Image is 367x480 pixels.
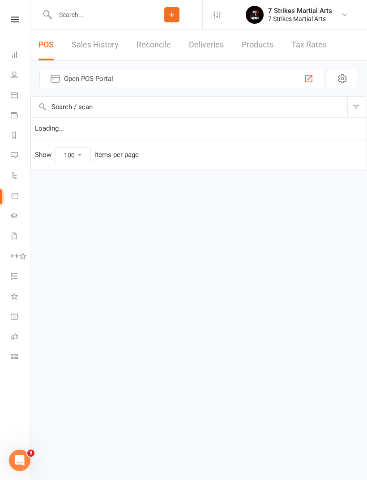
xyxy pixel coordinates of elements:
a: Sales History [72,30,119,60]
a: Product Sales [11,187,31,207]
a: Roll call kiosk mode [11,327,31,348]
div: 7 Strikes Martial Arts [268,7,332,15]
button: Open POS Portal [39,69,324,88]
input: Search / scan [31,97,347,117]
img: thumb_image1688936223.png [246,6,264,24]
a: Calendar [11,86,31,106]
a: Reports [11,126,31,146]
td: Loading... [31,117,367,140]
a: Reconcile [137,30,171,60]
iframe: Intercom live chat [9,450,30,471]
div: items per page [94,151,139,159]
input: Search... [52,8,141,21]
div: Show [35,147,139,163]
a: POS [38,30,54,60]
a: People [11,66,31,86]
a: What's New [11,287,31,307]
a: Payments [11,106,31,126]
a: General attendance kiosk mode [11,307,31,327]
a: Tax Rates [291,30,327,60]
a: Deliveries [189,30,224,60]
span: 3 [27,450,34,457]
a: Class kiosk mode [11,348,31,368]
div: 7 Strikes Martial Arts [268,15,332,23]
a: Dashboard [11,46,31,66]
span: Open POS Portal [64,73,300,84]
a: Products [242,30,273,60]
